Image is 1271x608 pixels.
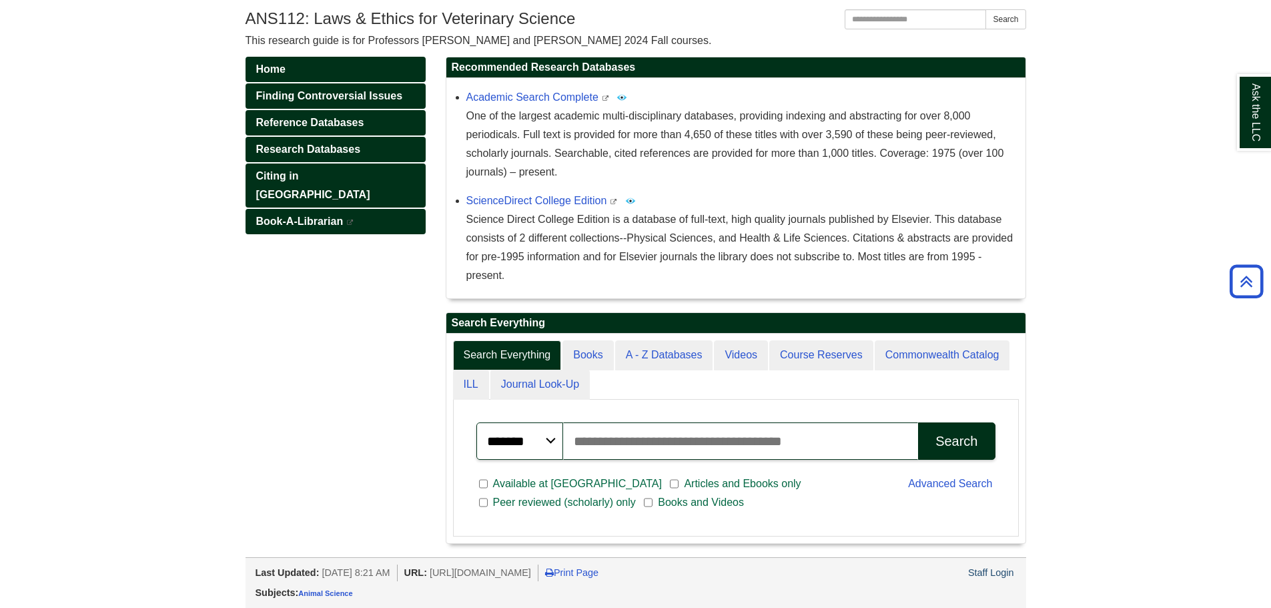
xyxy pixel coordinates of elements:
[322,567,390,578] span: [DATE] 8:21 AM
[670,478,679,490] input: Articles and Ebooks only
[246,137,426,162] a: Research Databases
[488,495,641,511] span: Peer reviewed (scholarly) only
[446,57,1025,78] h2: Recommended Research Databases
[769,340,873,370] a: Course Reserves
[256,117,364,128] span: Reference Databases
[488,476,667,492] span: Available at [GEOGRAPHIC_DATA]
[644,497,653,509] input: Books and Videos
[256,587,299,598] span: Subjects:
[545,567,598,578] a: Print Page
[601,95,609,101] i: This link opens in a new window
[246,9,1026,28] h1: ANS112: Laws & Ethics for Veterinary Science
[466,210,1019,285] div: Science Direct College Edition is a database of full-text, high quality journals published by Els...
[246,209,426,234] a: Book-A-Librarian
[246,35,712,46] span: This research guide is for Professors [PERSON_NAME] and [PERSON_NAME] 2024 Fall courses.
[562,340,613,370] a: Books
[430,567,531,578] span: [URL][DOMAIN_NAME]
[985,9,1025,29] button: Search
[246,57,426,234] div: Guide Pages
[935,434,977,449] div: Search
[466,91,598,103] a: Academic Search Complete
[256,216,344,227] span: Book-A-Librarian
[256,567,320,578] span: Last Updated:
[545,568,554,577] i: Print Page
[466,195,607,206] a: ScienceDirect College Edition
[616,92,627,103] img: Peer Reviewed
[256,170,370,200] span: Citing in [GEOGRAPHIC_DATA]
[246,110,426,135] a: Reference Databases
[346,220,354,226] i: This link opens in a new window
[968,567,1014,578] a: Staff Login
[679,476,806,492] span: Articles and Ebooks only
[625,196,636,206] img: Peer Reviewed
[714,340,768,370] a: Videos
[256,143,361,155] span: Research Databases
[479,497,488,509] input: Peer reviewed (scholarly) only
[256,63,286,75] span: Home
[875,340,1010,370] a: Commonwealth Catalog
[453,370,489,400] a: ILL
[246,57,426,82] a: Home
[610,199,618,205] i: This link opens in a new window
[479,478,488,490] input: Available at [GEOGRAPHIC_DATA]
[653,495,749,511] span: Books and Videos
[466,107,1019,182] p: One of the largest academic multi-disciplinary databases, providing indexing and abstracting for ...
[908,478,992,489] a: Advanced Search
[256,90,403,101] span: Finding Controversial Issues
[246,164,426,208] a: Citing in [GEOGRAPHIC_DATA]
[490,370,590,400] a: Journal Look-Up
[918,422,995,460] button: Search
[453,340,562,370] a: Search Everything
[1225,272,1268,290] a: Back to Top
[298,589,352,597] a: Animal Science
[446,313,1025,334] h2: Search Everything
[246,83,426,109] a: Finding Controversial Issues
[615,340,713,370] a: A - Z Databases
[404,567,427,578] span: URL:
